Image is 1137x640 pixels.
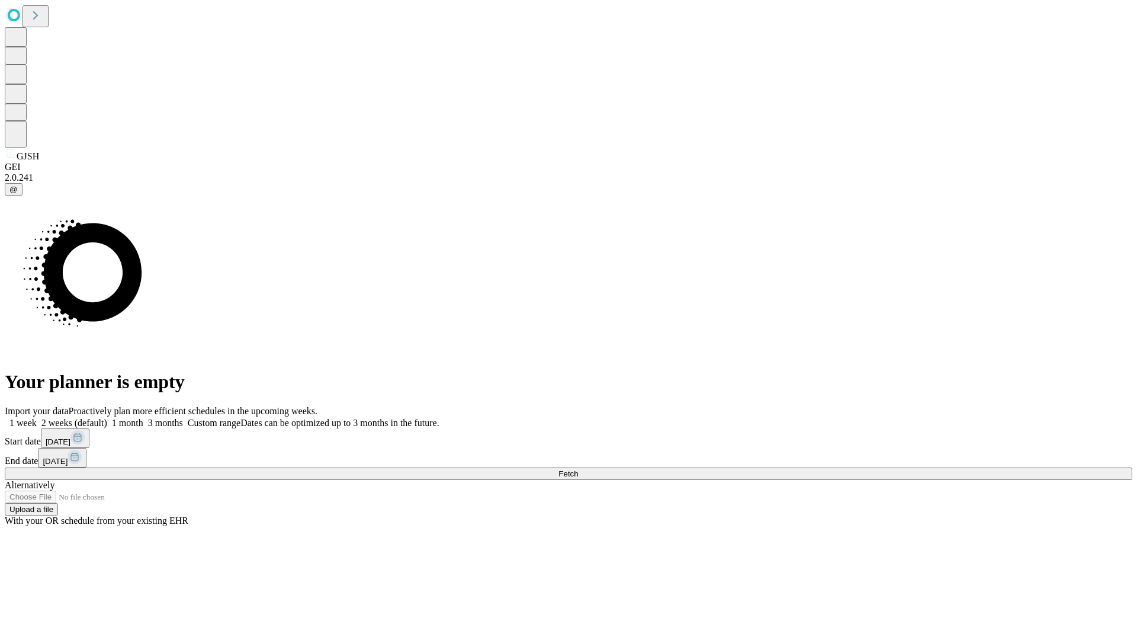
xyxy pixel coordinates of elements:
span: Custom range [188,418,240,428]
div: Start date [5,428,1132,448]
button: [DATE] [41,428,89,448]
button: Fetch [5,468,1132,480]
span: [DATE] [46,437,70,446]
span: Import your data [5,406,69,416]
div: End date [5,448,1132,468]
span: GJSH [17,151,39,161]
button: Upload a file [5,503,58,516]
button: @ [5,183,23,196]
button: [DATE] [38,448,86,468]
span: Dates can be optimized up to 3 months in the future. [240,418,439,428]
span: 2 weeks (default) [41,418,107,428]
div: GEI [5,162,1132,172]
span: [DATE] [43,457,68,466]
span: @ [9,185,18,194]
span: 3 months [148,418,183,428]
span: With your OR schedule from your existing EHR [5,516,188,526]
div: 2.0.241 [5,172,1132,183]
span: 1 month [112,418,143,428]
span: Fetch [558,469,578,478]
h1: Your planner is empty [5,371,1132,393]
span: 1 week [9,418,37,428]
span: Alternatively [5,480,54,490]
span: Proactively plan more efficient schedules in the upcoming weeks. [69,406,317,416]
